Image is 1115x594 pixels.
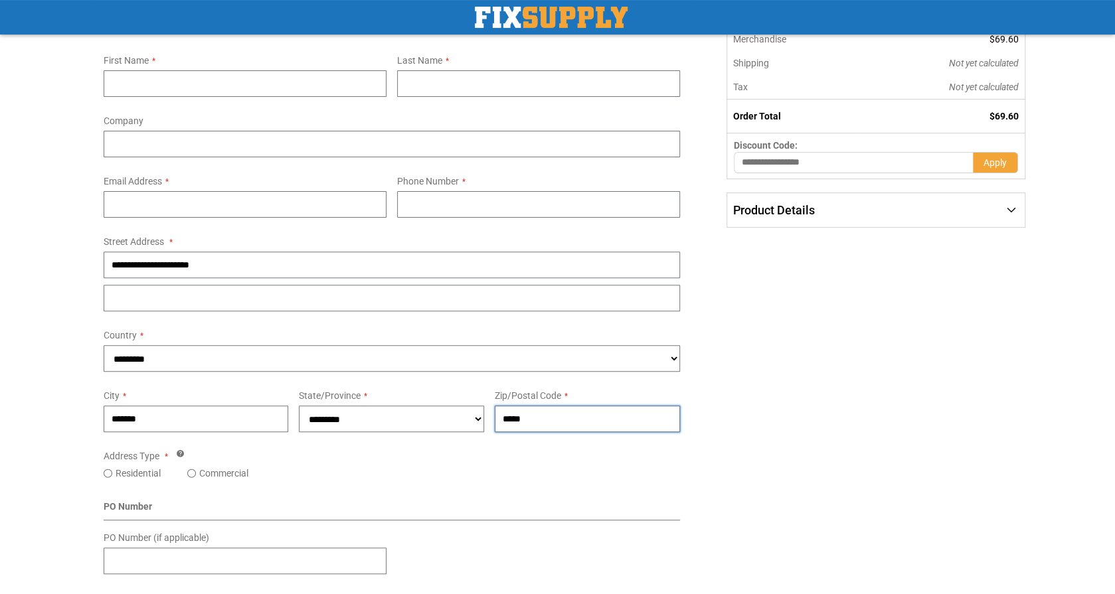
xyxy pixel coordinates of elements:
[949,82,1019,92] span: Not yet calculated
[989,111,1019,121] span: $69.60
[104,236,164,247] span: Street Address
[475,7,628,28] a: store logo
[495,390,561,401] span: Zip/Postal Code
[727,75,859,100] th: Tax
[733,58,769,68] span: Shipping
[199,467,248,480] label: Commercial
[299,390,361,401] span: State/Province
[397,55,442,66] span: Last Name
[734,140,798,151] span: Discount Code:
[104,390,120,401] span: City
[104,500,681,520] div: PO Number
[397,176,459,186] span: Phone Number
[973,152,1018,173] button: Apply
[733,111,781,121] strong: Order Total
[104,115,143,126] span: Company
[104,451,159,461] span: Address Type
[104,532,209,543] span: PO Number (if applicable)
[949,58,1019,68] span: Not yet calculated
[727,27,859,51] th: Merchandise
[989,34,1019,44] span: $69.60
[104,330,137,340] span: Country
[104,55,149,66] span: First Name
[104,176,162,186] span: Email Address
[733,203,815,217] span: Product Details
[984,157,1007,168] span: Apply
[116,467,161,480] label: Residential
[475,7,628,28] img: Fix Industrial Supply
